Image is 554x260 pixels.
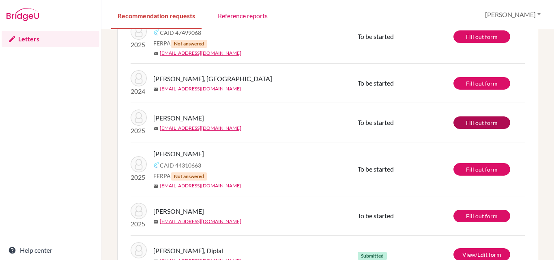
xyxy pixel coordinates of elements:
span: [PERSON_NAME] [153,149,204,159]
span: Submitted [358,252,387,260]
span: [PERSON_NAME], [GEOGRAPHIC_DATA] [153,74,272,84]
img: Shakya, Aarshu [131,24,147,40]
a: Fill out form [453,30,510,43]
a: Fill out form [453,163,510,176]
p: 2025 [131,219,147,229]
img: Common App logo [153,29,160,36]
a: Fill out form [453,116,510,129]
span: mail [153,184,158,189]
span: mail [153,219,158,224]
span: CAID 44310663 [160,161,201,170]
a: Letters [2,31,99,47]
a: [EMAIL_ADDRESS][DOMAIN_NAME] [160,125,241,132]
a: Help center [2,242,99,258]
a: Fill out form [453,210,510,222]
a: Reference reports [211,1,274,29]
button: [PERSON_NAME] [481,7,544,22]
img: Thakur Barhi, Diplal [131,242,147,258]
span: To be started [358,32,394,40]
span: Not answered [171,172,207,180]
img: Pandey, Sandesh [131,156,147,172]
p: 2025 [131,172,147,182]
a: [EMAIL_ADDRESS][DOMAIN_NAME] [160,85,241,92]
img: Bista, Janak [131,203,147,219]
a: Fill out form [453,77,510,90]
span: [PERSON_NAME], Diplal [153,246,223,256]
img: Common App logo [153,162,160,168]
p: 2025 [131,126,147,135]
span: To be started [358,79,394,87]
img: Singh, Bhumija [131,70,147,86]
img: Devkota, Rahul [131,110,147,126]
span: To be started [358,118,394,126]
a: [EMAIL_ADDRESS][DOMAIN_NAME] [160,182,241,189]
span: Not answered [171,40,207,48]
span: FERPA [153,172,207,180]
p: 2024 [131,86,147,96]
a: [EMAIL_ADDRESS][DOMAIN_NAME] [160,49,241,57]
a: Recommendation requests [111,1,202,29]
span: FERPA [153,39,207,48]
a: [EMAIL_ADDRESS][DOMAIN_NAME] [160,218,241,225]
img: Bridge-U [6,8,39,21]
span: mail [153,51,158,56]
span: mail [153,87,158,92]
p: 2025 [131,40,147,49]
span: mail [153,126,158,131]
span: To be started [358,165,394,173]
span: [PERSON_NAME] [153,113,204,123]
span: CAID 47499068 [160,28,201,37]
span: To be started [358,212,394,219]
span: [PERSON_NAME] [153,206,204,216]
